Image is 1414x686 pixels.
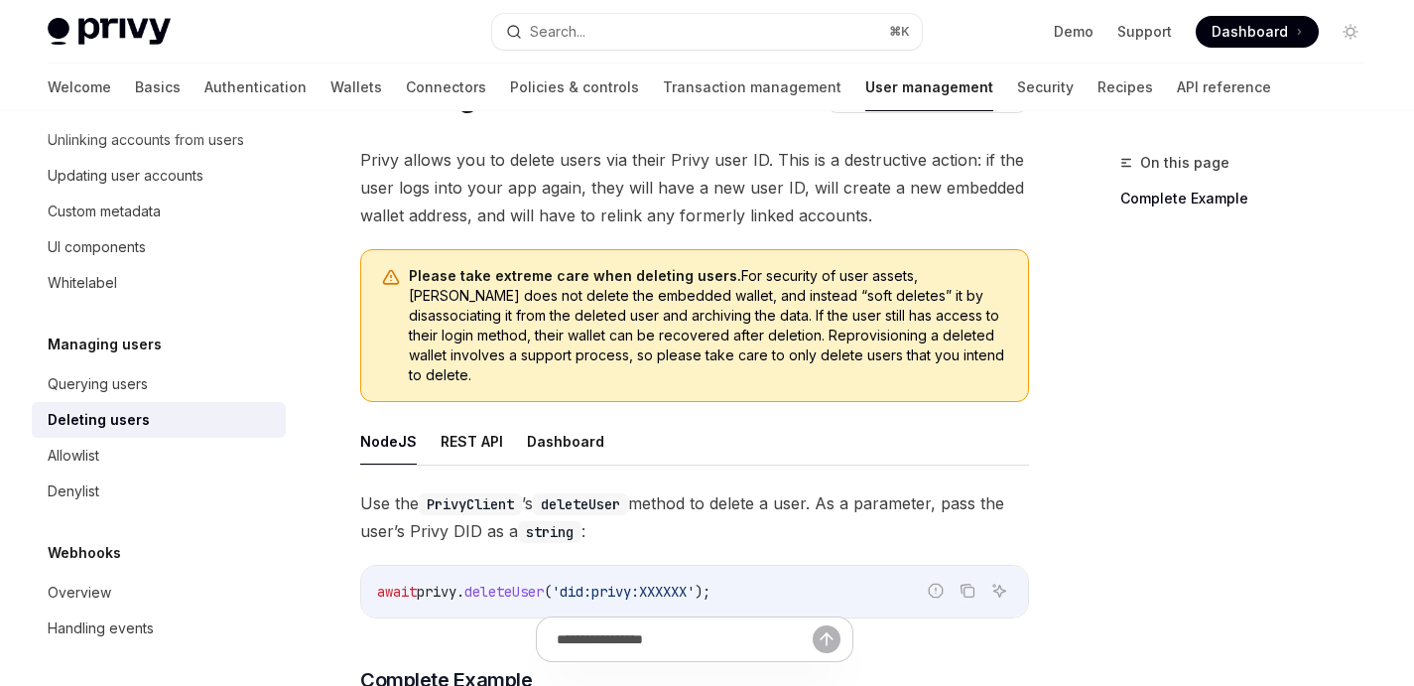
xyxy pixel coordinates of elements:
span: . [456,583,464,601]
a: Allowlist [32,438,286,474]
button: Ask AI [986,578,1012,604]
h5: Webhooks [48,541,121,565]
span: ( [544,583,552,601]
a: Connectors [406,64,486,111]
a: Support [1117,22,1172,42]
a: Security [1017,64,1074,111]
div: Denylist [48,480,99,503]
a: Querying users [32,366,286,402]
span: await [377,583,417,601]
button: Toggle dark mode [1335,16,1366,48]
a: Overview [32,575,286,611]
a: Recipes [1097,64,1153,111]
a: API reference [1177,64,1271,111]
div: Allowlist [48,444,99,468]
span: ); [695,583,710,601]
a: Welcome [48,64,111,111]
div: Overview [48,581,111,605]
a: Policies & controls [510,64,639,111]
button: NodeJS [360,418,417,465]
div: Custom metadata [48,200,161,223]
a: Updating user accounts [32,158,286,194]
div: Deleting users [48,408,150,432]
a: Demo [1054,22,1093,42]
a: Authentication [204,64,307,111]
button: Send message [813,625,840,653]
div: Querying users [48,372,148,396]
a: Wallets [330,64,382,111]
code: PrivyClient [419,493,522,515]
code: string [518,521,581,543]
img: light logo [48,18,171,46]
a: Whitelabel [32,265,286,301]
div: Whitelabel [48,271,117,295]
button: Copy the contents from the code block [955,578,980,604]
button: Report incorrect code [923,578,949,604]
a: Complete Example [1120,183,1382,214]
span: Privy allows you to delete users via their Privy user ID. This is a destructive action: if the us... [360,146,1029,229]
a: UI components [32,229,286,265]
a: Handling events [32,611,286,646]
strong: Please take extreme care when deleting users. [409,267,741,284]
a: Custom metadata [32,194,286,229]
button: Dashboard [527,418,604,465]
code: deleteUser [533,493,628,515]
div: Updating user accounts [48,164,203,188]
a: Basics [135,64,181,111]
svg: Warning [381,268,401,288]
a: Deleting users [32,402,286,438]
span: Dashboard [1212,22,1288,42]
span: 'did:privy:XXXXXX' [552,583,695,601]
a: Denylist [32,474,286,509]
div: Search... [530,20,585,44]
span: privy [417,583,456,601]
h5: Managing users [48,333,162,356]
span: On this page [1140,151,1229,175]
button: Search...⌘K [492,14,921,50]
span: For security of user assets, [PERSON_NAME] does not delete the embedded wallet, and instead “soft... [409,266,1008,385]
span: ⌘ K [889,24,910,40]
a: User management [865,64,993,111]
a: Dashboard [1196,16,1319,48]
div: Handling events [48,617,154,640]
div: UI components [48,235,146,259]
button: REST API [441,418,503,465]
a: Transaction management [663,64,841,111]
span: deleteUser [464,583,544,601]
span: Use the ’s method to delete a user. As a parameter, pass the user’s Privy DID as a : [360,489,1029,545]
